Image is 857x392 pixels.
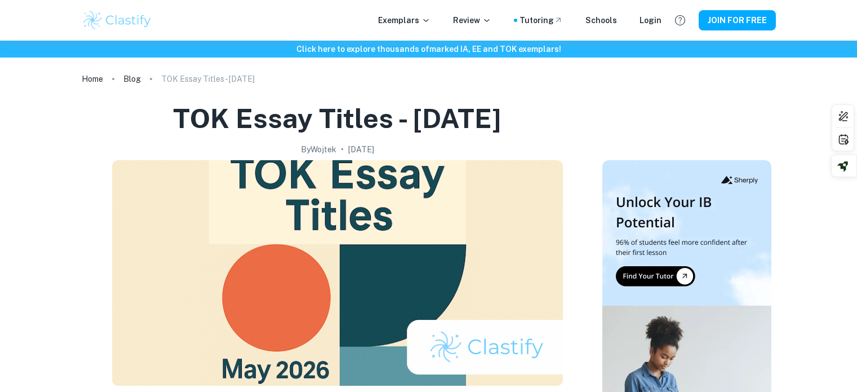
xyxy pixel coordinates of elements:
[2,43,855,55] h6: Click here to explore thousands of marked IA, EE and TOK exemplars !
[670,11,690,30] button: Help and Feedback
[82,71,103,87] a: Home
[112,160,563,386] img: TOK Essay Titles - May 2026 cover image
[82,9,153,32] img: Clastify logo
[173,100,501,136] h1: TOK Essay Titles - [DATE]
[585,14,617,27] a: Schools
[519,14,563,27] a: Tutoring
[699,10,776,30] button: JOIN FOR FREE
[301,143,336,156] h2: By Wojtek
[378,14,430,27] p: Exemplars
[161,73,255,85] p: TOK Essay Titles - [DATE]
[348,143,374,156] h2: [DATE]
[640,14,661,27] a: Login
[453,14,491,27] p: Review
[123,71,141,87] a: Blog
[341,143,344,156] p: •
